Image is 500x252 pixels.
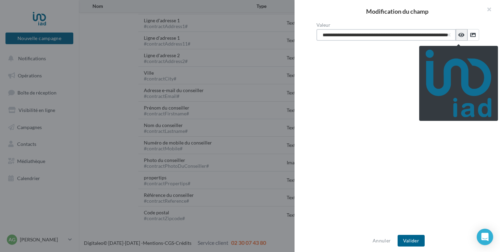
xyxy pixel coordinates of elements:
button: Valider [398,235,425,247]
img: Logo_iad.png [425,49,492,118]
button: Annuler [370,237,393,245]
div: Open Intercom Messenger [477,229,493,245]
label: Valeur [316,23,484,27]
h2: Modification du champ [305,8,489,14]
